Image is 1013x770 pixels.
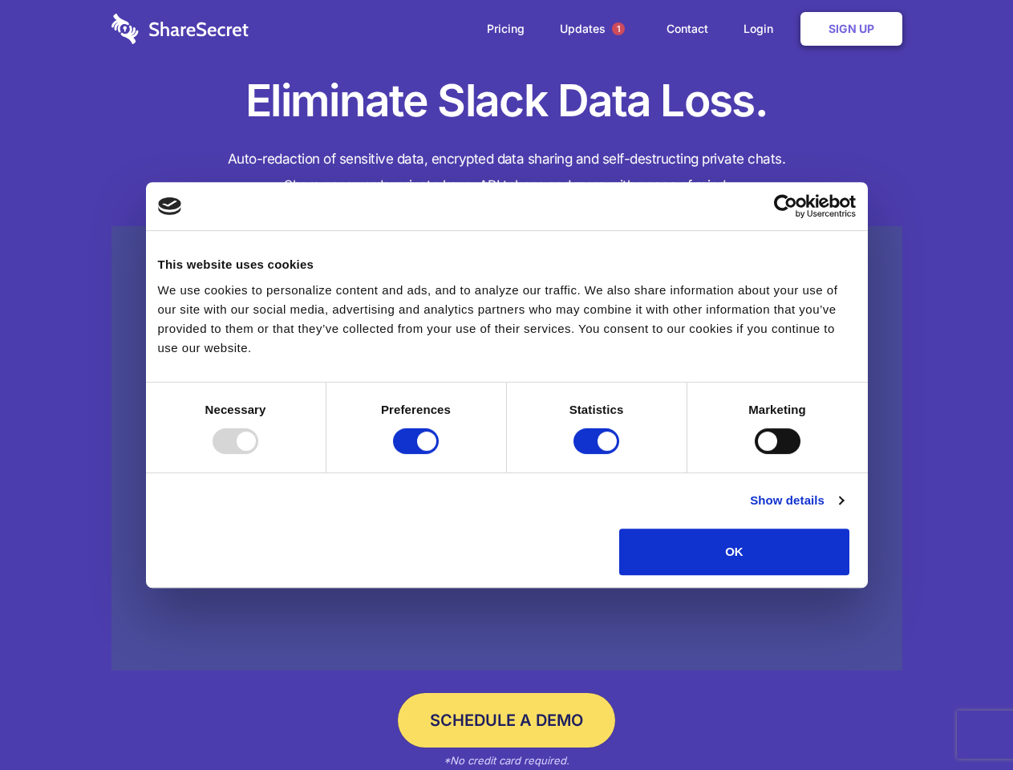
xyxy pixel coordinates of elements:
a: Usercentrics Cookiebot - opens in a new window [715,194,856,218]
a: Schedule a Demo [398,693,615,748]
em: *No credit card required. [444,754,569,767]
strong: Marketing [748,403,806,416]
a: Contact [650,4,724,54]
div: We use cookies to personalize content and ads, and to analyze our traffic. We also share informat... [158,281,856,358]
strong: Preferences [381,403,451,416]
h1: Eliminate Slack Data Loss. [111,72,902,130]
strong: Statistics [569,403,624,416]
a: Sign Up [800,12,902,46]
a: Pricing [471,4,541,54]
a: Show details [750,491,843,510]
img: logo-wordmark-white-trans-d4663122ce5f474addd5e946df7df03e33cb6a1c49d2221995e7729f52c070b2.svg [111,14,249,44]
h4: Auto-redaction of sensitive data, encrypted data sharing and self-destructing private chats. Shar... [111,146,902,199]
img: logo [158,197,182,215]
div: This website uses cookies [158,255,856,274]
span: 1 [612,22,625,35]
a: Wistia video thumbnail [111,226,902,671]
strong: Necessary [205,403,266,416]
button: OK [619,529,849,575]
a: Login [727,4,797,54]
